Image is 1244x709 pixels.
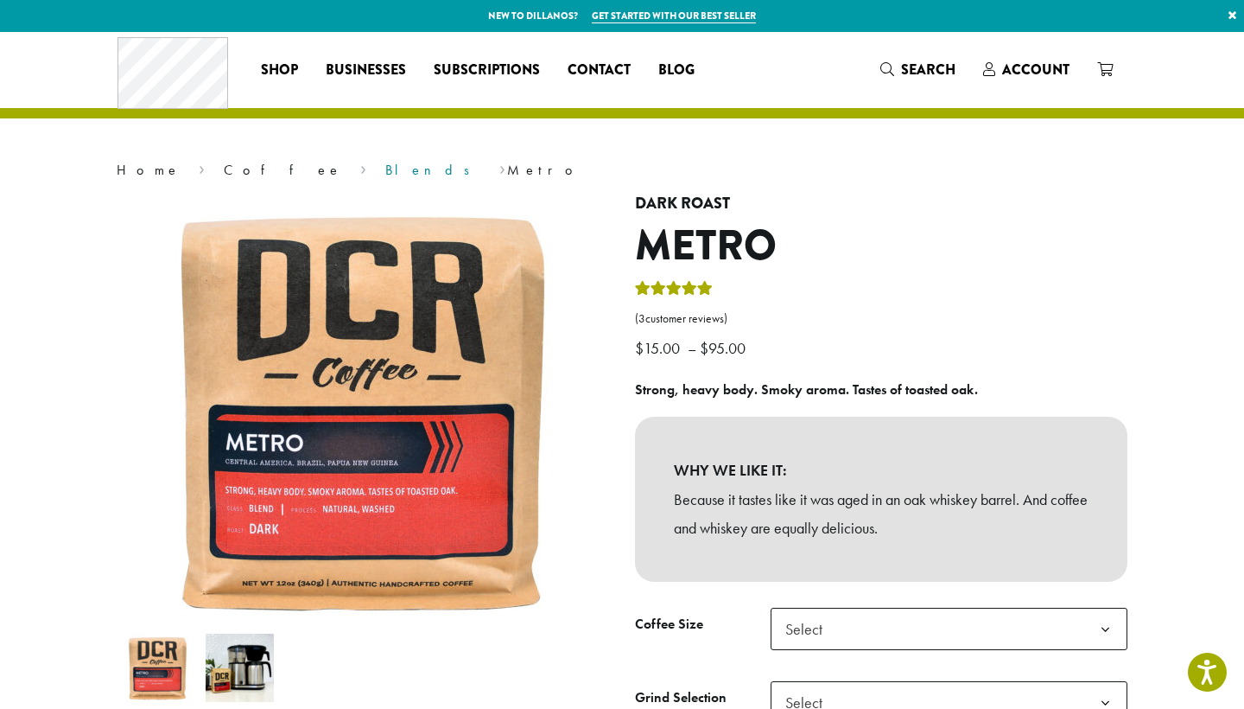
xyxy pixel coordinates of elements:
bdi: 15.00 [635,338,684,358]
p: Because it tastes like it was aged in an oak whiskey barrel. And coffee and whiskey are equally d... [674,485,1088,544]
span: Select [771,608,1127,650]
b: Strong, heavy body. Smoky aroma. Tastes of toasted oak. [635,380,978,399]
img: Metro - Image 2 [206,634,274,702]
a: Search [866,55,969,84]
a: Coffee [224,161,342,179]
h1: Metro [635,221,1127,271]
span: $ [635,338,644,358]
bdi: 95.00 [700,338,750,358]
span: Select [778,612,840,646]
span: › [360,154,366,181]
span: – [688,338,696,358]
label: Coffee Size [635,612,771,637]
span: 3 [638,311,645,326]
span: Shop [261,60,298,81]
span: $ [700,338,708,358]
a: (3customer reviews) [635,310,1127,328]
nav: Breadcrumb [117,160,1127,181]
div: Rated 5.00 out of 5 [635,278,713,304]
span: Account [1002,60,1069,80]
a: Home [117,161,181,179]
span: Blog [658,60,695,81]
span: › [499,154,505,181]
span: Contact [568,60,631,81]
span: › [199,154,205,181]
a: Get started with our best seller [592,9,756,23]
img: Metro [124,634,192,702]
span: Search [901,60,955,80]
a: Shop [247,56,312,84]
a: Blends [385,161,481,179]
span: Businesses [326,60,406,81]
h4: Dark Roast [635,195,1127,214]
b: WHY WE LIKE IT: [674,456,1088,485]
span: Subscriptions [434,60,540,81]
